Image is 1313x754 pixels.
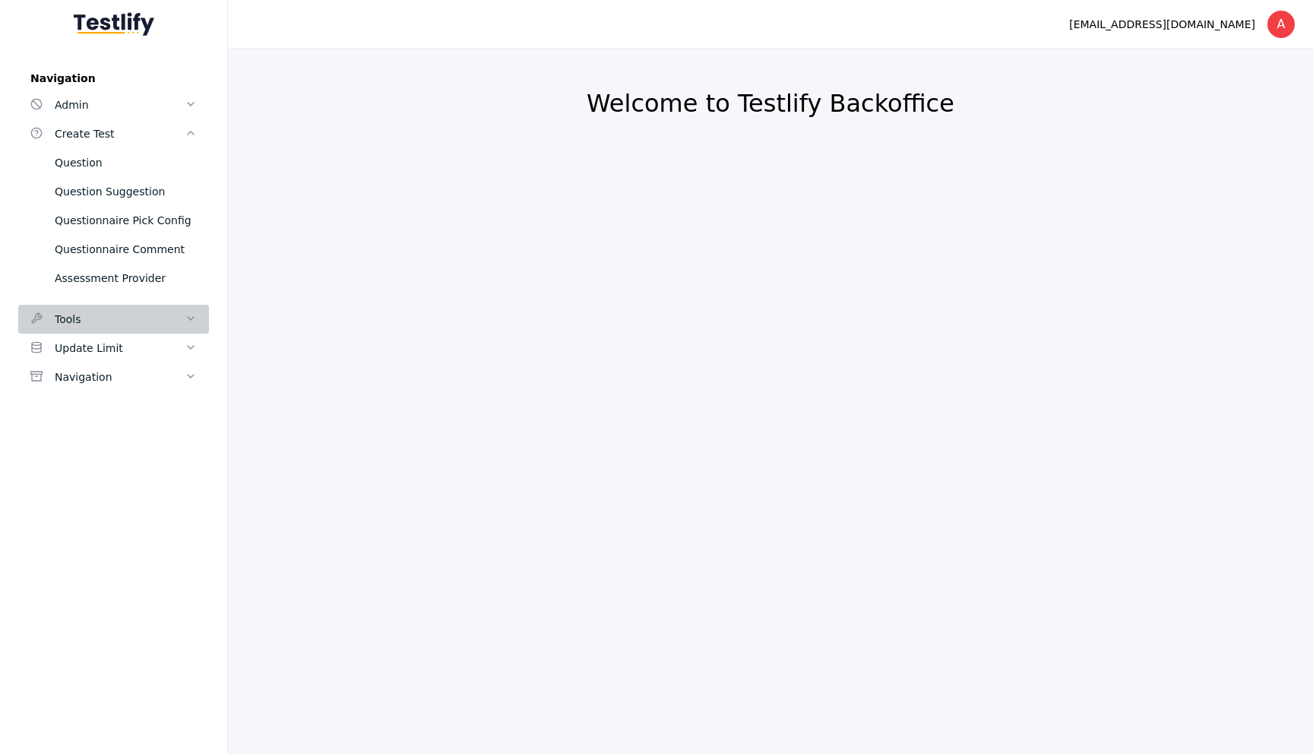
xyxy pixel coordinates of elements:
[55,240,197,258] div: Questionnaire Comment
[55,368,185,386] div: Navigation
[264,88,1277,119] h2: Welcome to Testlify Backoffice
[55,211,197,230] div: Questionnaire Pick Config
[55,125,185,143] div: Create Test
[74,12,154,36] img: Testlify - Backoffice
[1069,15,1255,33] div: [EMAIL_ADDRESS][DOMAIN_NAME]
[18,177,209,206] a: Question Suggestion
[18,235,209,264] a: Questionnaire Comment
[18,72,209,84] label: Navigation
[18,206,209,235] a: Questionnaire Pick Config
[55,154,197,172] div: Question
[55,182,197,201] div: Question Suggestion
[55,96,185,114] div: Admin
[18,148,209,177] a: Question
[55,339,185,357] div: Update Limit
[1267,11,1295,38] div: A
[18,264,209,293] a: Assessment Provider
[55,269,197,287] div: Assessment Provider
[55,310,185,328] div: Tools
